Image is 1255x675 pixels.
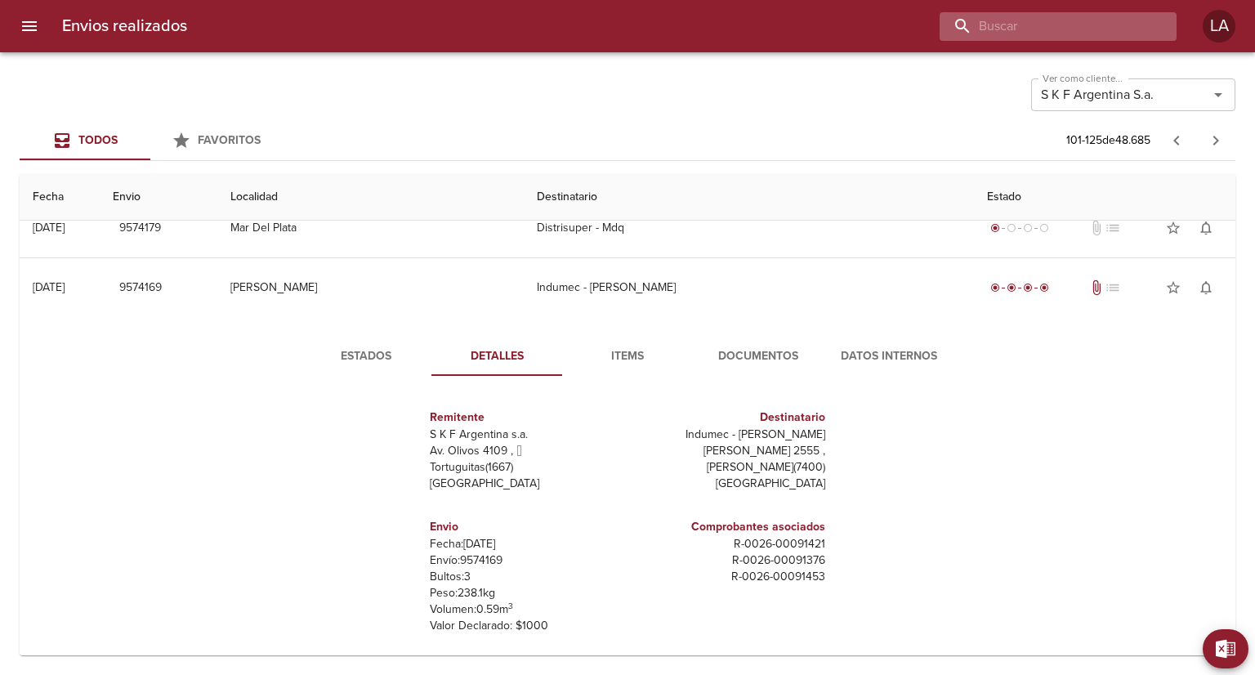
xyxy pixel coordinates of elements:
[1190,212,1222,244] button: Activar notificaciones
[20,174,100,221] th: Fecha
[524,199,975,257] td: Distrisuper - Mdq
[119,278,162,298] span: 9574169
[1207,83,1230,106] button: Abrir
[634,443,825,459] p: [PERSON_NAME] 2555 ,
[430,518,621,536] h6: Envio
[572,346,683,367] span: Items
[634,536,825,552] p: R - 0026 - 00091421
[524,174,975,221] th: Destinatario
[198,133,261,147] span: Favoritos
[78,133,118,147] span: Todos
[634,409,825,427] h6: Destinatario
[10,7,49,46] button: menu
[301,337,954,376] div: Tabs detalle de guia
[1157,132,1196,148] span: Pagina anterior
[1088,279,1105,296] span: Tiene documentos adjuntos
[1039,223,1049,233] span: radio_button_unchecked
[430,618,621,634] p: Valor Declarado: $ 1000
[1203,629,1248,668] button: Exportar Excel
[1157,212,1190,244] button: Agregar a favoritos
[1203,10,1235,42] div: Abrir información de usuario
[634,569,825,585] p: R - 0026 - 00091453
[430,459,621,476] p: Tortuguitas ( 1667 )
[430,585,621,601] p: Peso: 238.1 kg
[430,476,621,492] p: [GEOGRAPHIC_DATA]
[634,476,825,492] p: [GEOGRAPHIC_DATA]
[62,13,187,39] h6: Envios realizados
[940,12,1149,41] input: buscar
[1105,220,1121,236] span: No tiene pedido asociado
[524,258,975,317] td: Indumec - [PERSON_NAME]
[1198,279,1214,296] span: notifications_none
[990,223,1000,233] span: radio_button_checked
[1165,220,1181,236] span: star_border
[987,279,1052,296] div: Entregado
[1039,283,1049,293] span: radio_button_checked
[1190,271,1222,304] button: Activar notificaciones
[430,427,621,443] p: S K F Argentina s.a.
[430,409,621,427] h6: Remitente
[1007,223,1016,233] span: radio_button_unchecked
[1105,279,1121,296] span: No tiene pedido asociado
[634,552,825,569] p: R - 0026 - 00091376
[1007,283,1016,293] span: radio_button_checked
[33,280,65,294] div: [DATE]
[20,121,281,160] div: Tabs Envios
[1066,132,1150,149] p: 101 - 125 de 48.685
[217,199,523,257] td: Mar Del Plata
[113,273,168,303] button: 9574169
[1196,121,1235,160] span: Pagina siguiente
[974,174,1235,221] th: Estado
[833,346,945,367] span: Datos Internos
[100,174,218,221] th: Envio
[441,346,552,367] span: Detalles
[217,258,523,317] td: [PERSON_NAME]
[1023,223,1033,233] span: radio_button_unchecked
[430,443,621,459] p: Av. Olivos 4109 ,  
[703,346,814,367] span: Documentos
[1203,10,1235,42] div: LA
[113,213,167,244] button: 9574179
[430,552,621,569] p: Envío: 9574169
[1088,220,1105,236] span: No tiene documentos adjuntos
[310,346,422,367] span: Estados
[508,601,513,611] sup: 3
[119,218,161,239] span: 9574179
[430,536,621,552] p: Fecha: [DATE]
[33,221,65,235] div: [DATE]
[634,427,825,443] p: Indumec - [PERSON_NAME]
[990,283,1000,293] span: radio_button_checked
[430,601,621,618] p: Volumen: 0.59 m
[217,174,523,221] th: Localidad
[1165,279,1181,296] span: star_border
[1023,283,1033,293] span: radio_button_checked
[634,459,825,476] p: [PERSON_NAME] ( 7400 )
[987,220,1052,236] div: Generado
[430,569,621,585] p: Bultos: 3
[1198,220,1214,236] span: notifications_none
[634,518,825,536] h6: Comprobantes asociados
[1157,271,1190,304] button: Agregar a favoritos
